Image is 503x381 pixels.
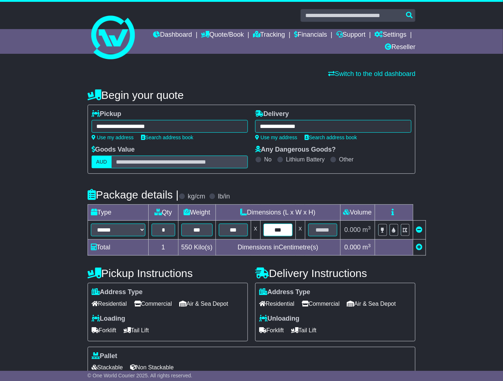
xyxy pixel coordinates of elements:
a: Search address book [305,135,357,140]
label: Delivery [255,110,289,118]
span: © One World Courier 2025. All rights reserved. [88,373,193,378]
label: lb/in [218,193,230,201]
span: Forklift [92,325,116,336]
span: 0.000 [344,244,361,251]
label: Address Type [259,288,310,296]
span: Commercial [134,298,172,309]
label: Unloading [259,315,299,323]
span: Forklift [259,325,284,336]
td: Volume [340,205,375,221]
span: 550 [181,244,192,251]
h4: Package details | [88,189,179,201]
span: m [363,226,371,233]
a: Tracking [253,29,285,41]
label: kg/cm [188,193,205,201]
span: Air & Sea Depot [347,298,396,309]
a: Switch to the old dashboard [328,70,415,77]
a: Search address book [141,135,193,140]
label: Lithium Battery [286,156,325,163]
label: Goods Value [92,146,135,154]
label: Pallet [92,352,117,360]
td: Kilo(s) [178,240,216,256]
label: No [264,156,271,163]
td: Type [88,205,148,221]
a: Dashboard [153,29,192,41]
a: Add new item [416,244,423,251]
label: Any Dangerous Goods? [255,146,336,154]
h4: Pickup Instructions [88,267,248,279]
sup: 3 [368,225,371,230]
sup: 3 [368,243,371,248]
span: m [363,244,371,251]
a: Financials [294,29,327,41]
td: x [251,221,260,240]
label: AUD [92,156,112,168]
h4: Begin your quote [88,89,416,101]
span: Commercial [302,298,339,309]
td: Dimensions (L x W x H) [216,205,340,221]
label: Pickup [92,110,121,118]
a: Reseller [385,41,415,54]
span: Residential [259,298,294,309]
span: Tail Lift [124,325,149,336]
span: Tail Lift [291,325,317,336]
a: Remove this item [416,226,423,233]
h4: Delivery Instructions [255,267,415,279]
a: Use my address [255,135,297,140]
td: x [295,221,305,240]
a: Support [336,29,366,41]
span: Stackable [92,362,123,373]
a: Use my address [92,135,134,140]
a: Quote/Book [201,29,244,41]
span: Air & Sea Depot [179,298,228,309]
label: Address Type [92,288,143,296]
td: Qty [148,205,178,221]
span: Residential [92,298,127,309]
label: Loading [92,315,125,323]
a: Settings [375,29,407,41]
span: Non Stackable [130,362,174,373]
td: Weight [178,205,216,221]
td: 1 [148,240,178,256]
td: Dimensions in Centimetre(s) [216,240,340,256]
span: 0.000 [344,226,361,233]
td: Total [88,240,148,256]
label: Other [339,156,354,163]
